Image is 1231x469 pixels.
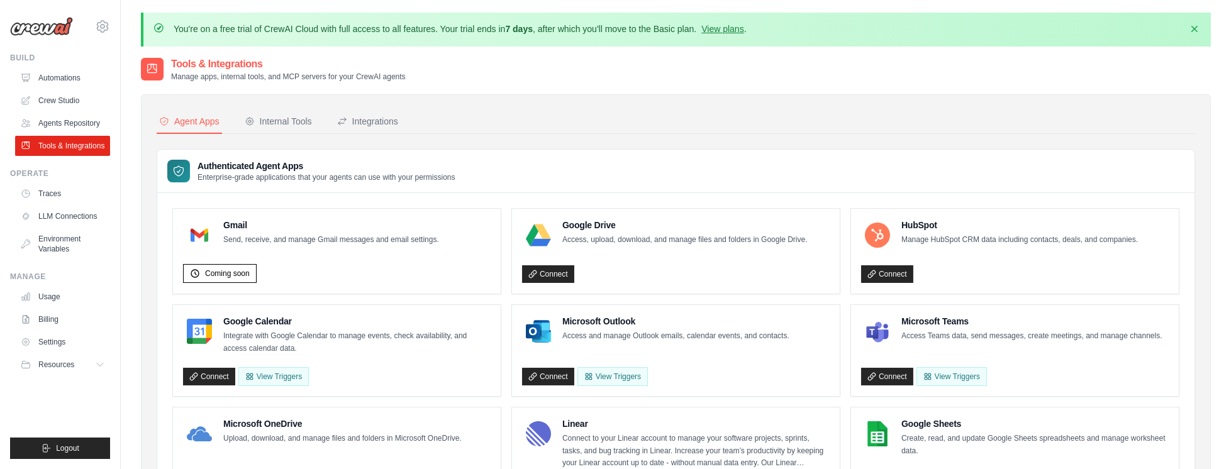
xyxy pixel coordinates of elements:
[701,24,744,34] a: View plans
[901,234,1138,246] p: Manage HubSpot CRM data including contacts, deals, and companies.
[865,223,890,248] img: HubSpot Logo
[157,110,222,134] button: Agent Apps
[865,319,890,344] img: Microsoft Teams Logo
[242,110,315,134] button: Internal Tools
[861,368,913,385] a: Connect
[15,136,110,156] a: Tools & Integrations
[15,309,110,329] a: Billing
[223,433,462,445] p: Upload, download, and manage files and folders in Microsoft OneDrive.
[223,234,439,246] p: Send, receive, and manage Gmail messages and email settings.
[10,272,110,282] div: Manage
[562,315,789,328] h4: Microsoft Outlook
[562,234,808,246] p: Access, upload, download, and manage files and folders in Google Drive.
[10,168,110,179] div: Operate
[861,265,913,283] a: Connect
[238,367,309,386] button: View Triggers
[171,72,406,82] p: Manage apps, internal tools, and MCP servers for your CrewAI agents
[15,113,110,133] a: Agents Repository
[522,265,574,283] a: Connect
[901,330,1162,343] p: Access Teams data, send messages, create meetings, and manage channels.
[865,421,890,446] img: Google Sheets Logo
[56,443,79,453] span: Logout
[15,184,110,204] a: Traces
[223,315,491,328] h4: Google Calendar
[15,206,110,226] a: LLM Connections
[901,433,1169,457] p: Create, read, and update Google Sheets spreadsheets and manage worksheet data.
[901,417,1169,430] h4: Google Sheets
[15,332,110,352] a: Settings
[901,315,1162,328] h4: Microsoft Teams
[205,268,250,279] span: Coming soon
[577,367,648,386] : View Triggers
[223,417,462,430] h4: Microsoft OneDrive
[562,330,789,343] p: Access and manage Outlook emails, calendar events, and contacts.
[198,160,455,172] h3: Authenticated Agent Apps
[38,360,74,370] span: Resources
[522,368,574,385] a: Connect
[10,438,110,459] button: Logout
[526,223,551,248] img: Google Drive Logo
[223,330,491,355] p: Integrate with Google Calendar to manage events, check availability, and access calendar data.
[187,319,212,344] img: Google Calendar Logo
[15,229,110,259] a: Environment Variables
[187,223,212,248] img: Gmail Logo
[526,421,551,446] img: Linear Logo
[337,115,398,128] div: Integrations
[10,53,110,63] div: Build
[183,368,235,385] a: Connect
[901,219,1138,231] h4: HubSpot
[198,172,455,182] p: Enterprise-grade applications that your agents can use with your permissions
[526,319,551,344] img: Microsoft Outlook Logo
[562,219,808,231] h4: Google Drive
[15,91,110,111] a: Crew Studio
[562,417,830,430] h4: Linear
[10,17,73,36] img: Logo
[223,219,439,231] h4: Gmail
[245,115,312,128] div: Internal Tools
[171,57,406,72] h2: Tools & Integrations
[159,115,220,128] div: Agent Apps
[174,23,747,35] p: You're on a free trial of CrewAI Cloud with full access to all features. Your trial ends in , aft...
[15,355,110,375] button: Resources
[505,24,533,34] strong: 7 days
[15,287,110,307] a: Usage
[916,367,987,386] : View Triggers
[187,421,212,446] img: Microsoft OneDrive Logo
[15,68,110,88] a: Automations
[335,110,401,134] button: Integrations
